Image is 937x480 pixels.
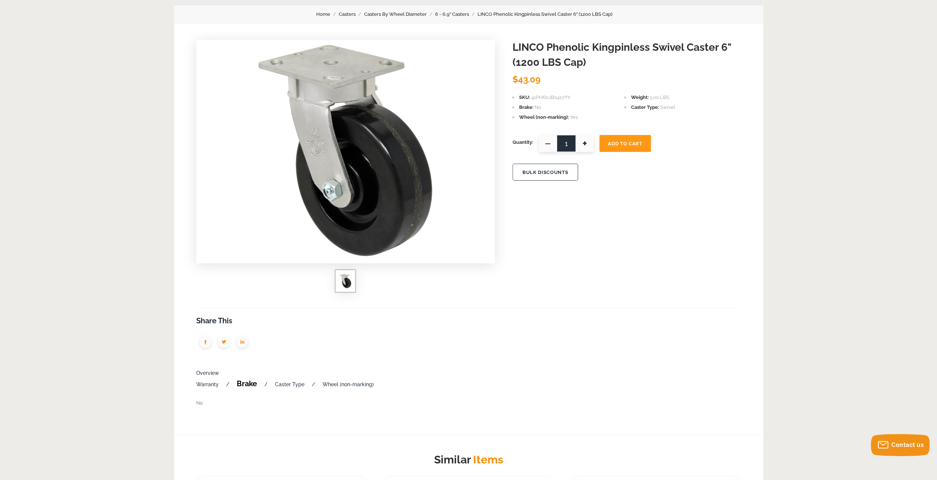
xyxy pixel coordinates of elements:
a: Caster Type [275,381,304,387]
a: Brake [237,379,257,388]
img: group-1949.png [215,334,233,352]
img: group-1951.png [233,334,251,352]
h1: LINCO Phenolic Kingpinless Swivel Caster 6" (1200 LBS Cap) [512,40,741,70]
span: Brake [519,104,533,110]
button: BULK DISCOUNTS [512,164,578,181]
span: Yes [570,114,578,120]
a: Wheel (non-marking) [323,381,374,387]
span: Wheel (non-marking) [519,114,569,120]
span: Contact us [891,441,924,448]
span: Items [471,453,503,466]
span: SKU [519,95,530,100]
span: Quantity [512,135,533,150]
img: group-1950.png [196,334,215,352]
span: Swivel [660,104,675,110]
a: 6 - 6.9" Casters [435,10,478,18]
a: Warranty [196,381,219,387]
button: Contact us [871,434,930,456]
span: $43.09 [512,74,540,85]
button: Add To Cart [599,135,651,152]
img: LINCO Phenolic Kingpinless Swivel Caster 6" (1200 LBS Cap) [339,274,352,288]
a: / [312,381,315,387]
img: LINCO Phenolic Kingpinless Swivel Caster 6" (1200 LBS Cap) [252,40,438,261]
span: Caster Type [631,104,659,110]
span: 41PH60JB0417YY [531,95,570,100]
span: Weight [631,95,649,100]
span: No [535,104,541,110]
h2: Similar [196,452,741,468]
span: + [575,135,594,152]
h3: Share This [196,316,741,326]
div: No [196,399,741,407]
a: / [226,381,229,387]
span: — [539,135,557,152]
span: Add To Cart [608,141,642,146]
a: / [264,381,268,387]
span: 5.00 LBS [650,95,669,100]
a: LINCO Phenolic Kingpinless Swivel Caster 6" (1200 LBS Cap) [478,10,621,18]
a: Casters [339,10,364,18]
a: Home [316,10,339,18]
a: Casters By Wheel Diameter [364,10,435,18]
a: Overview [196,370,219,376]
